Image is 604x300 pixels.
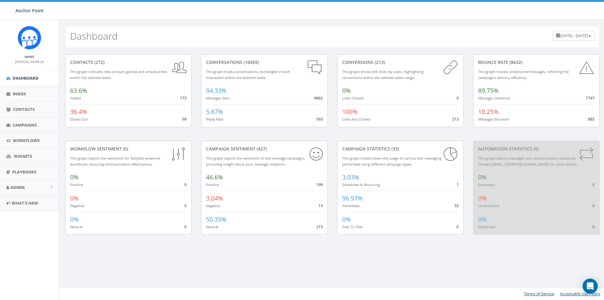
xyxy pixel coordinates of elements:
small: This graph tracks conversations, exchanged in each interaction within the selected dates. [206,69,290,80]
div: Workflow Sentiment [70,146,187,152]
span: 10.25% [478,108,499,116]
a: Acceptable Use Policy [560,291,600,297]
span: Playbooks [12,169,36,175]
span: (213) [373,59,385,65]
small: Positive [206,182,219,187]
span: 36.4% [70,108,87,116]
div: conversations [206,59,322,65]
span: 0% [70,173,79,181]
small: Neutral [70,224,82,229]
span: 50.35% [206,215,226,224]
span: 0 [592,182,595,187]
span: 99 [182,116,187,122]
span: 0 [184,203,187,208]
span: 0% [70,215,79,224]
div: Campaign Statistics [342,146,459,152]
span: 213 [452,116,459,122]
span: 0 [184,224,187,229]
span: (0) [122,146,128,152]
small: This graph reveals undelivered messages, reflecting the campaign's delivery efficiency. [478,69,569,80]
span: 0% [478,194,487,202]
span: 0% [478,215,487,224]
span: 3.03% [342,173,359,181]
div: contacts [70,59,187,65]
h2: Dashboard [70,31,118,41]
a: Terms of Service [524,291,554,297]
small: Reply Rate [206,117,223,122]
span: 9862 [314,95,323,101]
span: (8632) [508,59,522,65]
span: 89.75% [478,87,499,95]
small: Negative [70,203,84,208]
span: 32 [454,203,459,208]
small: Added [70,96,81,100]
span: 215 [316,224,323,229]
span: 173 [180,95,187,101]
small: Unsuccessful [478,203,499,208]
span: 0% [70,194,79,202]
div: Automation Statistics [478,146,595,152]
span: Dashboard [13,75,39,81]
img: Rally_platform_Icon_1.png [18,26,41,49]
small: Links Clicked [342,96,363,100]
span: Inbox [13,91,26,97]
small: This graph breaks down the usage of various text messaging performed using different campaign types. [342,156,441,167]
small: Positive [70,182,83,187]
small: This graph shows link clicks by users, highlighting conversions within the selected dates range. [342,69,423,80]
small: Messages Delivered [478,96,510,100]
small: Scheduled [478,224,495,229]
span: 94.33% [206,87,226,95]
small: Peer To Peer [342,224,363,229]
span: 199 [316,182,323,187]
span: 0 [592,203,595,208]
small: Scheduled & Recurring [342,182,380,187]
div: conversions [342,59,459,65]
span: What's New [12,200,38,206]
small: Neutral [206,224,218,229]
span: 46.6% [206,173,223,181]
small: Links Not Clicked [342,117,370,122]
small: This graph indicates new contacts gained and unsubscribes within the selected dates. [70,69,167,80]
span: 5.67% [206,108,223,116]
span: 0% [342,215,351,224]
small: This graph depicts the sentiment of text message campaigns, providing insight about your message ... [206,156,305,167]
small: Immediate [342,203,360,208]
span: (272) [93,59,104,65]
small: Messages Bounced [478,117,509,122]
span: Admin [10,184,25,190]
span: 885 [588,116,595,122]
small: Negative [206,203,220,208]
span: Campaigns [13,122,37,128]
span: Widgets [14,153,32,159]
span: Workflows [13,138,40,143]
div: Open Intercom Messenger [583,279,598,294]
span: 593 [316,116,323,122]
small: Successful [478,182,495,187]
small: This graph depicts the sentiment for RallyBot-powered workflows, ensuring communication effective... [70,156,160,167]
span: (427) [255,146,267,152]
span: 3.04% [206,194,223,202]
span: 7747 [586,95,595,101]
span: 0% [478,173,487,181]
div: Bounce Rate [478,59,595,65]
span: 0 [592,224,595,229]
span: 100% [342,108,358,116]
span: Anchor Point [15,8,44,14]
span: 63.6% [70,87,87,95]
span: 0 [456,224,459,229]
span: (33) [390,146,399,152]
span: Contacts [13,106,35,112]
span: 0 [456,95,459,101]
span: 96.97% [342,194,363,202]
small: Opted Out [70,117,88,122]
span: 0% [342,87,351,95]
small: Name [25,54,34,59]
span: [DATE] - [DATE] [560,33,588,38]
span: (10455) [243,59,259,65]
span: 1 [456,182,459,187]
small: Messages Sent [206,96,230,100]
a: [PERSON_NAME] [15,59,44,64]
div: Campaign Sentiment [206,146,322,152]
span: (0) [532,146,539,152]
